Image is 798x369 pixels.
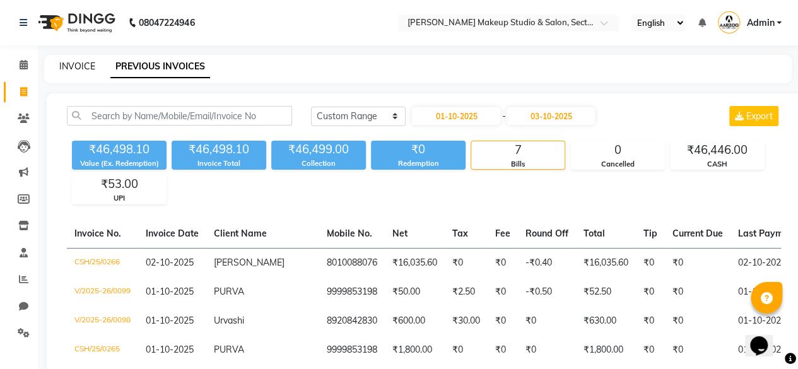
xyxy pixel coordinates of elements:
[146,315,194,326] span: 01-10-2025
[636,336,665,365] td: ₹0
[718,11,740,33] img: Admin
[319,307,385,336] td: 8920842830
[471,141,565,159] div: 7
[67,248,138,278] td: CSH/25/0266
[445,248,488,278] td: ₹0
[385,307,445,336] td: ₹600.00
[214,344,244,355] span: PURVA
[571,141,664,159] div: 0
[584,228,605,239] span: Total
[636,307,665,336] td: ₹0
[319,278,385,307] td: 9999853198
[729,106,778,126] button: Export
[445,336,488,365] td: ₹0
[146,257,194,268] span: 02-10-2025
[518,336,576,365] td: ₹0
[385,278,445,307] td: ₹50.00
[412,107,500,125] input: Start Date
[518,307,576,336] td: ₹0
[488,278,518,307] td: ₹0
[146,228,199,239] span: Invoice Date
[67,336,138,365] td: CSH/25/0265
[271,158,366,169] div: Collection
[110,56,210,78] a: PREVIOUS INVOICES
[665,307,731,336] td: ₹0
[471,159,565,170] div: Bills
[214,286,244,297] span: PURVA
[385,336,445,365] td: ₹1,800.00
[59,61,95,72] a: INVOICE
[73,175,166,193] div: ₹53.00
[507,107,595,125] input: End Date
[671,159,764,170] div: CASH
[319,248,385,278] td: 8010088076
[172,158,266,169] div: Invoice Total
[319,336,385,365] td: 9999853198
[67,106,292,126] input: Search by Name/Mobile/Email/Invoice No
[445,307,488,336] td: ₹30.00
[385,248,445,278] td: ₹16,035.60
[518,278,576,307] td: -₹0.50
[643,228,657,239] span: Tip
[672,228,723,239] span: Current Due
[392,228,408,239] span: Net
[576,248,636,278] td: ₹16,035.60
[571,159,664,170] div: Cancelled
[576,307,636,336] td: ₹630.00
[502,110,505,123] span: -
[32,5,119,40] img: logo
[146,344,194,355] span: 01-10-2025
[636,278,665,307] td: ₹0
[139,5,194,40] b: 08047224946
[488,307,518,336] td: ₹0
[72,141,167,158] div: ₹46,498.10
[214,315,244,326] span: Urvashi
[371,141,466,158] div: ₹0
[665,278,731,307] td: ₹0
[214,228,267,239] span: Client Name
[371,158,466,169] div: Redemption
[271,141,366,158] div: ₹46,499.00
[746,16,774,30] span: Admin
[74,228,121,239] span: Invoice No.
[495,228,510,239] span: Fee
[488,336,518,365] td: ₹0
[172,141,266,158] div: ₹46,498.10
[636,248,665,278] td: ₹0
[73,193,166,204] div: UPI
[745,319,785,356] iframe: chat widget
[665,248,731,278] td: ₹0
[525,228,568,239] span: Round Off
[746,110,773,122] span: Export
[576,336,636,365] td: ₹1,800.00
[146,286,194,297] span: 01-10-2025
[671,141,764,159] div: ₹46,446.00
[327,228,372,239] span: Mobile No.
[488,248,518,278] td: ₹0
[452,228,468,239] span: Tax
[518,248,576,278] td: -₹0.40
[445,278,488,307] td: ₹2.50
[67,278,138,307] td: V/2025-26/0099
[214,257,285,268] span: [PERSON_NAME]
[67,307,138,336] td: V/2025-26/0098
[665,336,731,365] td: ₹0
[72,158,167,169] div: Value (Ex. Redemption)
[576,278,636,307] td: ₹52.50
